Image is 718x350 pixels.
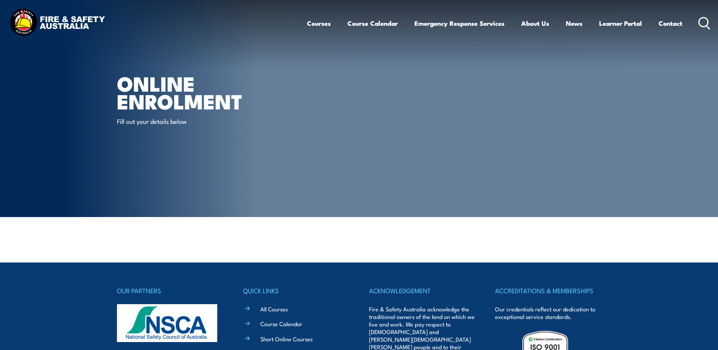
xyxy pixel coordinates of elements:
[659,13,682,33] a: Contact
[117,117,255,125] p: Fill out your details below
[117,285,223,296] h4: OUR PARTNERS
[260,305,288,313] a: All Courses
[599,13,642,33] a: Learner Portal
[347,13,398,33] a: Course Calendar
[521,13,549,33] a: About Us
[243,285,349,296] h4: QUICK LINKS
[495,305,601,320] p: Our credentials reflect our dedication to exceptional service standards.
[260,320,302,328] a: Course Calendar
[495,285,601,296] h4: ACCREDITATIONS & MEMBERSHIPS
[117,304,217,342] img: nsca-logo-footer
[414,13,505,33] a: Emergency Response Services
[117,74,304,109] h1: Online Enrolment
[260,335,313,343] a: Short Online Courses
[307,13,331,33] a: Courses
[566,13,582,33] a: News
[369,285,475,296] h4: ACKNOWLEDGEMENT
